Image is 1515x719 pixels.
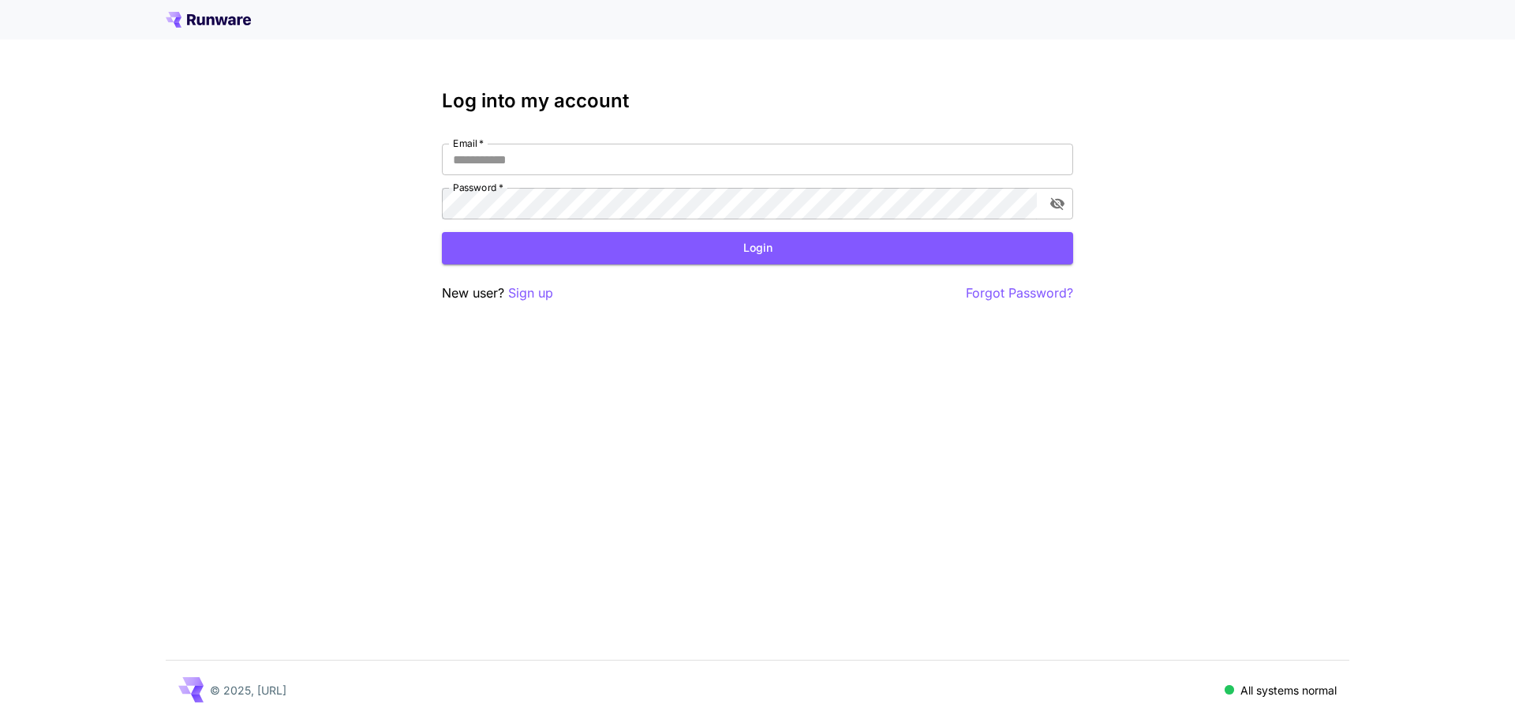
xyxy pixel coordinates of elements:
[442,90,1073,112] h3: Log into my account
[508,283,553,303] button: Sign up
[210,682,286,698] p: © 2025, [URL]
[966,283,1073,303] button: Forgot Password?
[442,283,553,303] p: New user?
[1043,189,1072,218] button: toggle password visibility
[442,232,1073,264] button: Login
[453,137,484,150] label: Email
[1240,682,1337,698] p: All systems normal
[453,181,503,194] label: Password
